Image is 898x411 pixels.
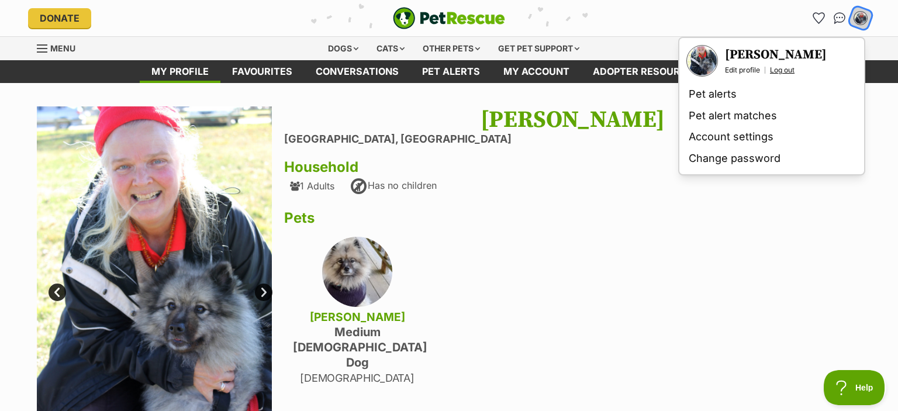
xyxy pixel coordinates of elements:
[140,60,220,83] a: My profile
[684,84,859,105] a: Pet alerts
[37,37,84,58] a: Menu
[770,65,795,75] a: Log out
[688,46,717,75] img: Margaret Frederick profile pic
[830,9,849,27] a: Conversations
[28,8,91,28] a: Donate
[304,60,410,83] a: conversations
[284,133,861,146] li: [GEOGRAPHIC_DATA], [GEOGRAPHIC_DATA]
[290,181,334,191] div: 1 Adults
[684,126,859,148] a: Account settings
[322,237,392,307] img: ykhwp8ptvgm4pmyylrj1.jpg
[220,60,304,83] a: Favourites
[349,177,437,196] div: Has no children
[684,105,859,127] a: Pet alert matches
[368,37,413,60] div: Cats
[725,65,760,75] a: Edit profile
[284,159,861,175] h3: Household
[848,6,872,30] button: My account
[834,12,846,24] img: chat-41dd97257d64d25036548639549fe6c8038ab92f7586957e7f3b1b290dea8141.svg
[492,60,581,83] a: My account
[284,106,861,133] h1: [PERSON_NAME]
[293,370,422,386] p: [DEMOGRAPHIC_DATA]
[684,148,859,170] a: Change password
[393,7,505,29] img: logo-e224e6f780fb5917bec1dbf3a21bbac754714ae5b6737aabdf751b685950b380.svg
[725,47,827,63] h3: [PERSON_NAME]
[293,309,422,324] h4: [PERSON_NAME]
[415,37,488,60] div: Other pets
[50,43,75,53] span: Menu
[49,284,66,301] a: Prev
[725,47,827,63] a: Your profile
[853,11,868,26] img: Margaret Frederick profile pic
[293,324,422,370] h4: medium [DEMOGRAPHIC_DATA] Dog
[255,284,272,301] a: Next
[284,210,861,226] h3: Pets
[809,9,870,27] ul: Account quick links
[824,370,886,405] iframe: Help Scout Beacon - Open
[410,60,492,83] a: Pet alerts
[581,60,711,83] a: Adopter resources
[686,45,718,77] a: Your profile
[490,37,588,60] div: Get pet support
[320,37,367,60] div: Dogs
[393,7,505,29] a: PetRescue
[809,9,828,27] a: Favourites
